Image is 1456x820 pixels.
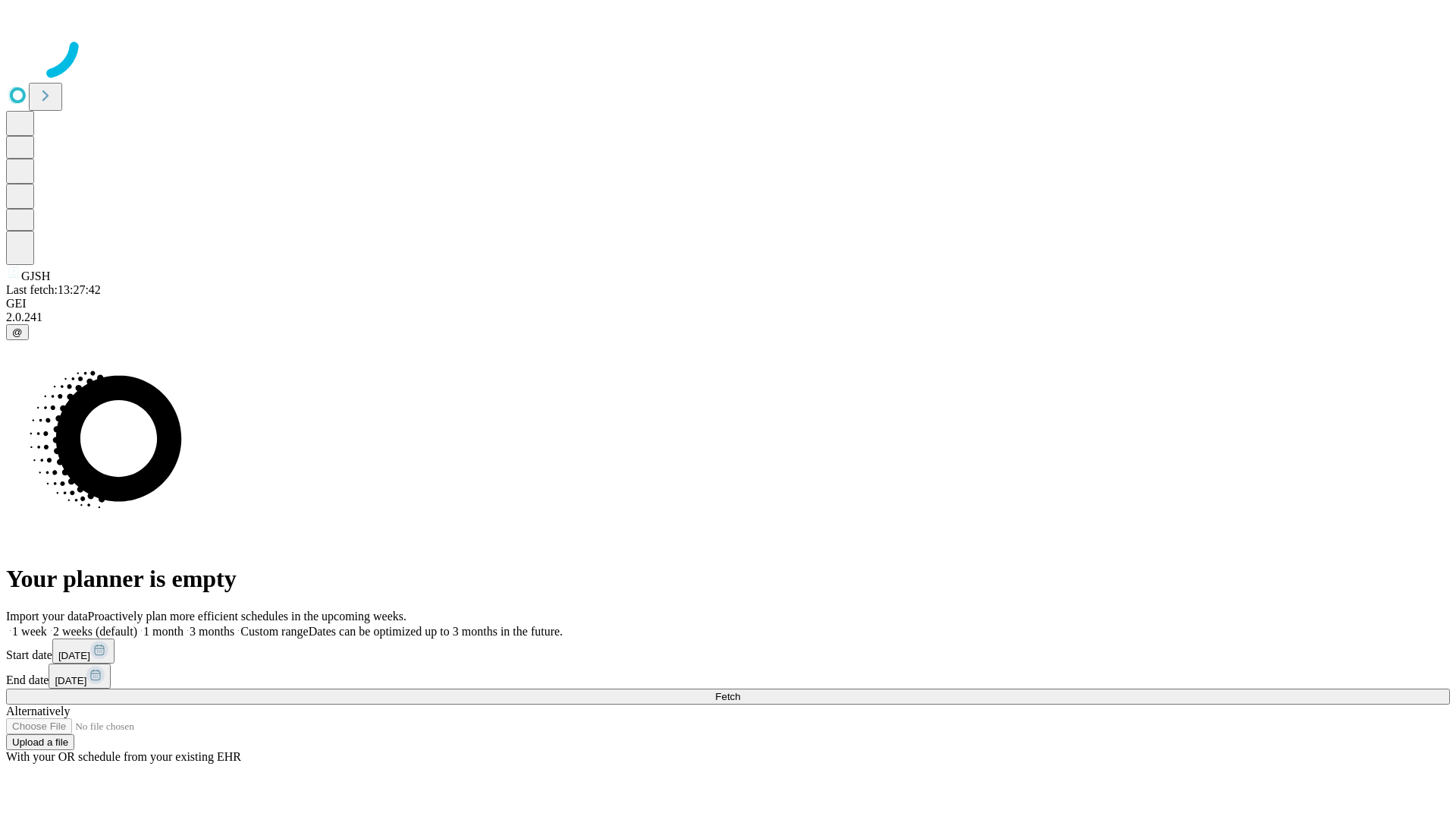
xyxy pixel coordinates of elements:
[715,691,740,702] span: Fetch
[6,705,70,717] span: Alternatively
[49,664,111,689] button: [DATE]
[6,639,1450,664] div: Start date
[309,625,563,638] span: Dates can be optimized up to 3 months in the future.
[6,311,1450,324] div: 2.0.241
[53,625,137,638] span: 2 weeks (default)
[143,625,184,638] span: 1 month
[6,324,29,340] button: @
[88,610,406,623] span: Proactively plan more efficient schedules in the upcoming weeks.
[21,270,50,282] span: GJSH
[190,625,234,638] span: 3 months
[55,675,86,686] span: [DATE]
[6,565,1450,593] h1: Your planner is empty
[240,625,308,638] span: Custom range
[58,650,90,661] span: [DATE]
[6,297,1450,311] div: GEI
[12,326,23,338] span: @
[6,283,101,296] span: Last fetch: 13:27:42
[6,750,241,763] span: With your OR schedule from your existing EHR
[6,689,1450,705] button: Fetch
[6,610,88,623] span: Import your data
[12,625,47,638] span: 1 week
[6,734,74,750] button: Upload a file
[52,639,115,664] button: [DATE]
[6,664,1450,689] div: End date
